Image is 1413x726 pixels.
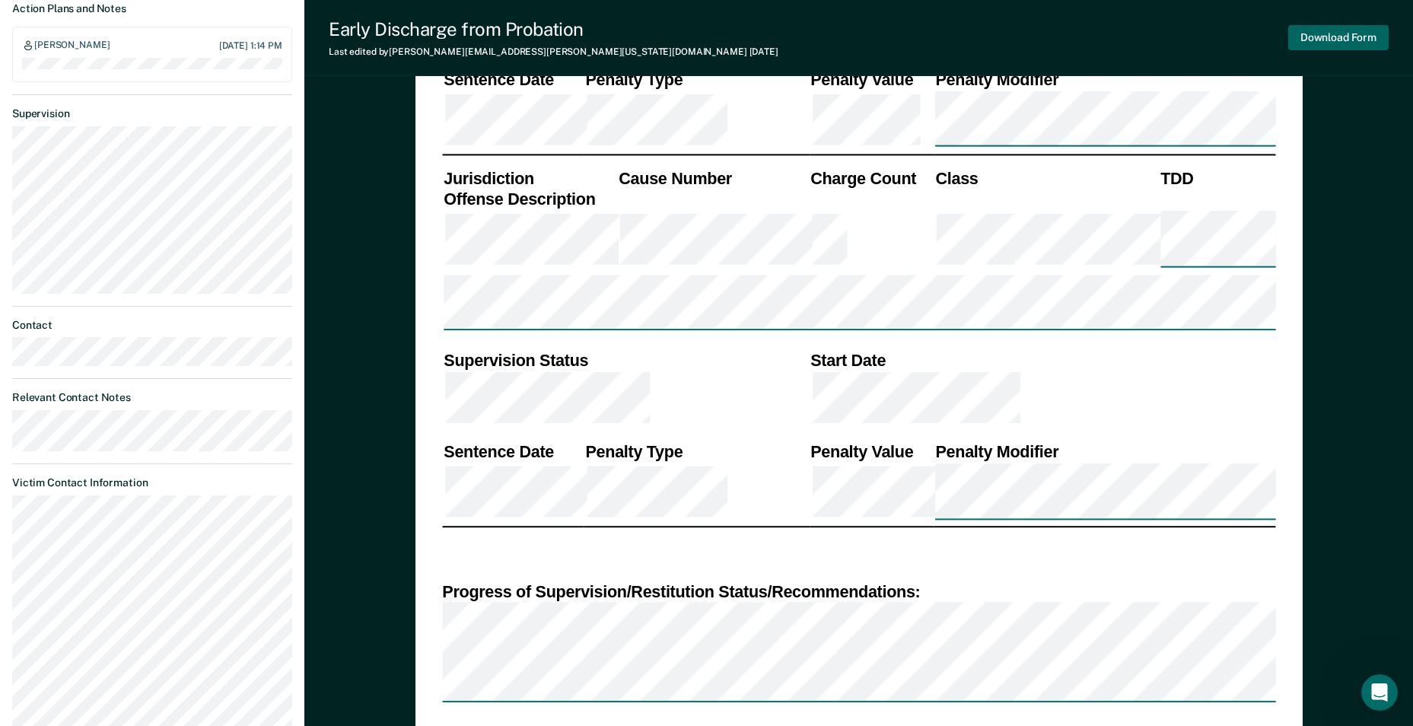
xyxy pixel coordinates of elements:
div: [PERSON_NAME] [34,40,110,52]
span: [DATE] [749,46,778,57]
div: • [DATE] [100,68,143,84]
th: Penalty Value [809,441,934,463]
th: Start Date [809,349,1275,371]
img: Rajan avatar [15,67,33,85]
th: TDD [1159,167,1275,189]
h1: Messages [113,7,195,33]
dt: Victim Contact Information [12,476,292,489]
div: Recidiviz [50,68,97,84]
th: Cause Number [617,167,809,189]
th: Class [934,167,1159,189]
dt: Contact [12,319,292,332]
span: Messages [199,513,257,524]
img: Kim avatar [22,55,40,73]
span: Home [60,513,91,524]
th: Penalty Type [584,68,809,90]
button: Messages [152,475,304,536]
img: Naomi avatar [28,67,46,85]
th: Penalty Modifier [934,441,1275,463]
th: Penalty Type [584,441,809,463]
th: Supervision Status [442,349,809,371]
dt: Action Plans and Notes [12,2,292,15]
dt: Relevant Contact Notes [12,391,292,404]
div: Early Discharge from Probation [329,18,778,40]
iframe: Intercom live chat [1361,674,1398,711]
dt: Supervision [12,107,292,120]
th: Jurisdiction [442,167,617,189]
th: Offense Description [442,189,617,210]
th: Sentence Date [442,441,584,463]
th: Penalty Modifier [934,68,1275,90]
div: Close [267,6,294,33]
div: Progress of Supervision/Restitution Status/Recommendations: [442,581,1275,603]
div: Last edited by [PERSON_NAME][EMAIL_ADDRESS][PERSON_NAME][US_STATE][DOMAIN_NAME] [329,46,778,57]
div: [DATE] 1:14 PM [219,40,282,51]
span: You’ll get replies here and in your email: ✉️ [PERSON_NAME][EMAIL_ADDRESS][PERSON_NAME][US_STATE]... [50,54,896,66]
th: Penalty Value [809,68,934,90]
th: Sentence Date [442,68,584,90]
button: Send us a message [70,428,234,459]
th: Charge Count [809,167,934,189]
button: Download Form [1288,25,1389,50]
